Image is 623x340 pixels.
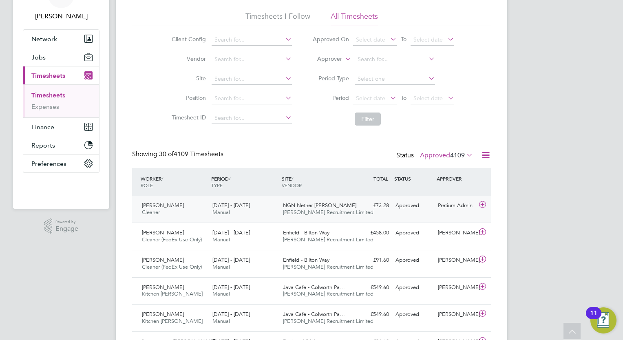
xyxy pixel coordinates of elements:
input: Search for... [212,34,292,46]
div: [PERSON_NAME] [435,281,477,294]
button: Network [23,30,99,48]
span: Enfield - Bilton Way [283,229,329,236]
a: Timesheets [31,91,65,99]
div: Approved [392,199,435,212]
div: SITE [280,171,350,192]
div: WORKER [139,171,209,192]
span: Java Cafe - Colworth Pa… [283,284,345,291]
span: VENDOR [282,182,302,188]
span: Manual [212,209,230,216]
label: Client Config [169,35,206,43]
span: Millie Simmons [23,11,99,21]
span: [PERSON_NAME] Recruitment Limited [283,263,373,270]
button: Timesheets [23,66,99,84]
span: [PERSON_NAME] [142,284,184,291]
span: Select date [356,95,385,102]
div: STATUS [392,171,435,186]
label: Approved [420,151,473,159]
button: Jobs [23,48,99,66]
span: [PERSON_NAME] [142,311,184,318]
span: [DATE] - [DATE] [212,311,250,318]
div: Status [396,150,475,161]
label: Site [169,75,206,82]
span: Jobs [31,53,46,61]
label: Timesheet ID [169,114,206,121]
input: Search for... [212,73,292,85]
span: Manual [212,236,230,243]
span: Engage [55,225,78,232]
div: £549.60 [350,281,392,294]
span: [DATE] - [DATE] [212,202,250,209]
div: 11 [590,313,597,324]
span: To [398,34,409,44]
button: Finance [23,118,99,136]
span: Powered by [55,219,78,225]
a: Powered byEngage [44,219,79,234]
a: Expenses [31,103,59,110]
span: / [292,175,293,182]
span: Timesheets [31,72,65,79]
span: Cleaner (FedEx Use Only) [142,236,202,243]
div: Approved [392,308,435,321]
span: 4109 Timesheets [159,150,223,158]
span: [PERSON_NAME] Recruitment Limited [283,209,373,216]
span: Kitchen [PERSON_NAME] [142,318,203,325]
div: Timesheets [23,84,99,117]
span: Manual [212,263,230,270]
span: [DATE] - [DATE] [212,284,250,291]
input: Search for... [212,93,292,104]
span: TYPE [211,182,223,188]
span: Manual [212,290,230,297]
li: All Timesheets [331,11,378,26]
div: [PERSON_NAME] [435,308,477,321]
div: £73.28 [350,199,392,212]
span: Select date [413,95,443,102]
button: Reports [23,136,99,154]
span: Kitchen [PERSON_NAME] [142,290,203,297]
div: Approved [392,254,435,267]
span: [PERSON_NAME] Recruitment Limited [283,318,373,325]
span: / [161,175,163,182]
span: Network [31,35,57,43]
div: £91.60 [350,254,392,267]
label: Vendor [169,55,206,62]
span: Cleaner (FedEx Use Only) [142,263,202,270]
span: Select date [356,36,385,43]
input: Search for... [355,54,435,65]
span: [PERSON_NAME] Recruitment Limited [283,236,373,243]
div: APPROVER [435,171,477,186]
img: berryrecruitment-logo-retina.png [38,181,85,194]
input: Select one [355,73,435,85]
span: / [229,175,230,182]
span: Select date [413,36,443,43]
span: 4109 [450,151,465,159]
div: PERIOD [209,171,280,192]
span: [DATE] - [DATE] [212,229,250,236]
span: Finance [31,123,54,131]
span: [PERSON_NAME] Recruitment Limited [283,290,373,297]
div: [PERSON_NAME] [435,254,477,267]
div: Approved [392,281,435,294]
span: To [398,93,409,103]
div: Approved [392,226,435,240]
span: [PERSON_NAME] [142,229,184,236]
li: Timesheets I Follow [245,11,310,26]
label: Period Type [312,75,349,82]
span: Java Cafe - Colworth Pa… [283,311,345,318]
button: Filter [355,113,381,126]
span: [PERSON_NAME] [142,202,184,209]
span: [DATE] - [DATE] [212,256,250,263]
div: Showing [132,150,225,159]
span: Preferences [31,160,66,168]
a: Go to home page [23,181,99,194]
button: Open Resource Center, 11 new notifications [590,307,616,333]
span: [PERSON_NAME] [142,256,184,263]
label: Approved On [312,35,349,43]
div: £458.00 [350,226,392,240]
span: TOTAL [373,175,388,182]
input: Search for... [212,54,292,65]
span: Reports [31,141,55,149]
label: Period [312,94,349,102]
div: £549.60 [350,308,392,321]
label: Approver [305,55,342,63]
